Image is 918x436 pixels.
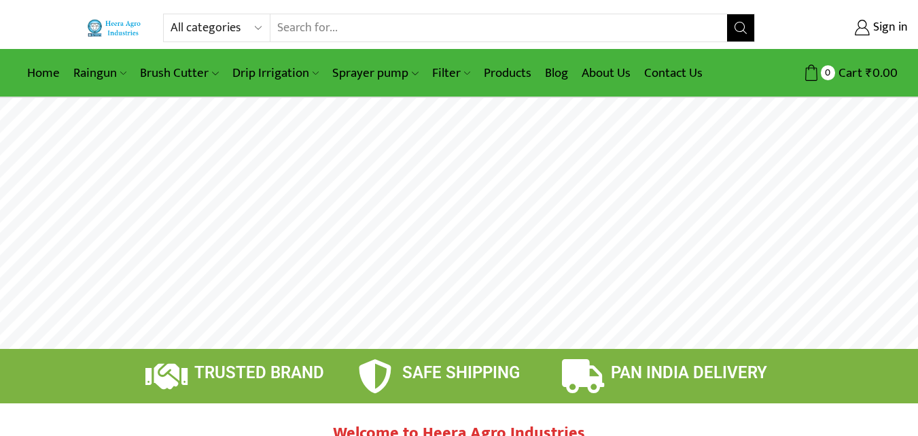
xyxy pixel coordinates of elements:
a: Home [20,57,67,89]
span: ₹ [866,63,872,84]
a: Raingun [67,57,133,89]
span: SAFE SHIPPING [402,363,520,382]
a: Contact Us [637,57,709,89]
a: Sprayer pump [325,57,425,89]
span: PAN INDIA DELIVERY [611,363,767,382]
a: 0 Cart ₹0.00 [769,61,898,86]
span: Sign in [870,19,908,37]
span: 0 [821,65,835,80]
button: Search button [727,14,754,41]
a: Sign in [775,16,908,40]
a: Products [477,57,538,89]
a: Blog [538,57,575,89]
span: TRUSTED BRAND [194,363,324,382]
a: Drip Irrigation [226,57,325,89]
a: Filter [425,57,477,89]
input: Search for... [270,14,726,41]
bdi: 0.00 [866,63,898,84]
a: About Us [575,57,637,89]
span: Cart [835,64,862,82]
a: Brush Cutter [133,57,225,89]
